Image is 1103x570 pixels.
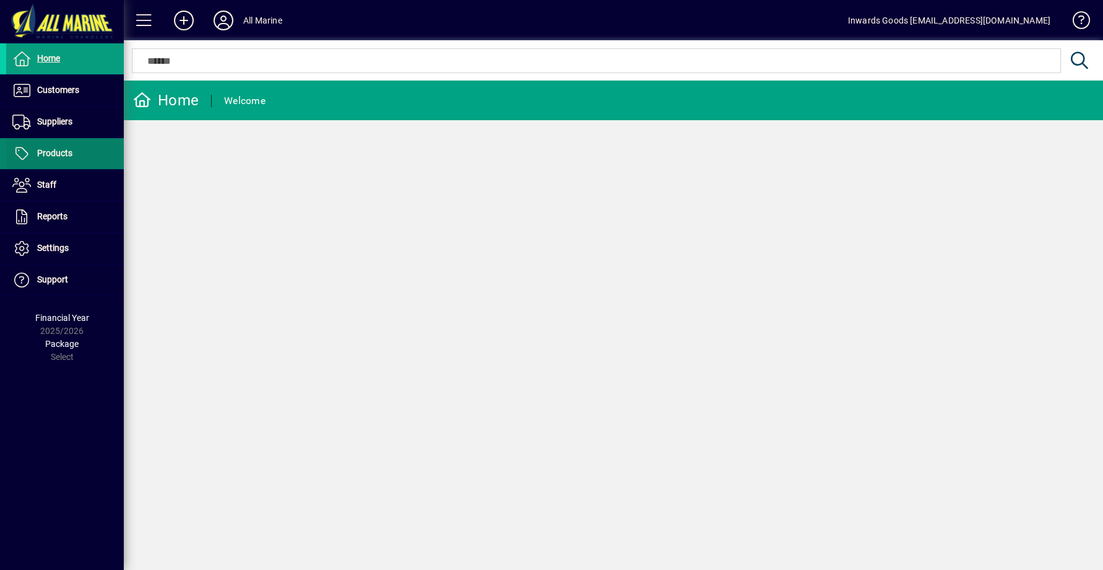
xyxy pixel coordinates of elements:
span: Package [45,339,79,349]
span: Staff [37,180,56,190]
span: Support [37,274,68,284]
span: Reports [37,211,67,221]
a: Settings [6,233,124,264]
span: Products [37,148,72,158]
button: Add [164,9,204,32]
span: Home [37,53,60,63]
a: Suppliers [6,107,124,138]
a: Products [6,138,124,169]
a: Support [6,265,124,296]
button: Profile [204,9,243,32]
a: Customers [6,75,124,106]
div: Welcome [224,91,266,111]
span: Customers [37,85,79,95]
a: Staff [6,170,124,201]
span: Suppliers [37,116,72,126]
span: Financial Year [35,313,89,323]
a: Reports [6,201,124,232]
span: Settings [37,243,69,253]
div: Inwards Goods [EMAIL_ADDRESS][DOMAIN_NAME] [848,11,1050,30]
div: All Marine [243,11,282,30]
div: Home [133,90,199,110]
a: Knowledge Base [1063,2,1088,43]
